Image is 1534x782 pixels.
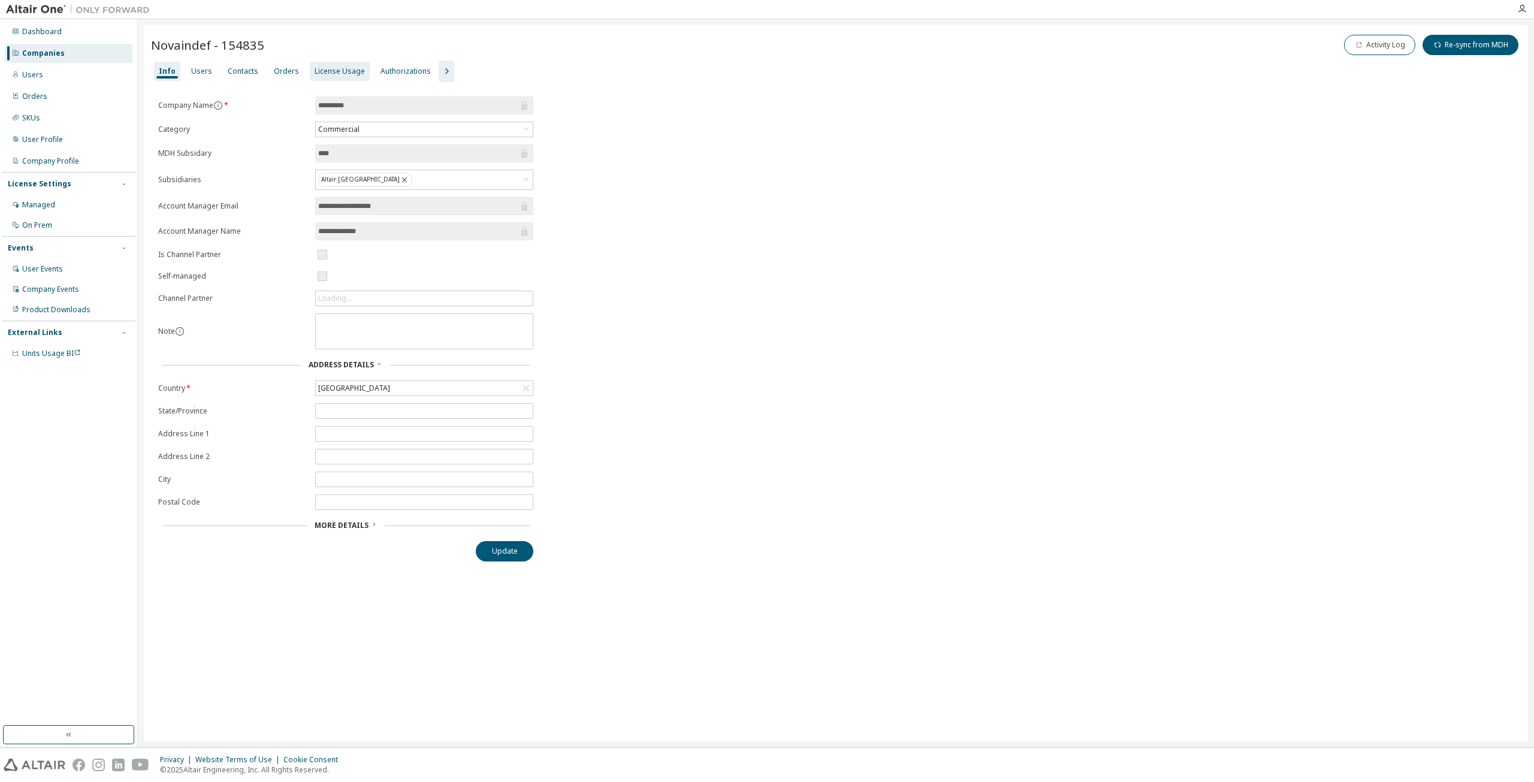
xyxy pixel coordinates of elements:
div: [GEOGRAPHIC_DATA] [316,382,392,395]
label: MDH Subsidary [158,149,308,158]
div: Privacy [160,755,195,765]
img: facebook.svg [73,759,85,771]
img: youtube.svg [132,759,149,771]
div: Product Downloads [22,305,90,315]
img: altair_logo.svg [4,759,65,771]
label: Category [158,125,308,134]
div: Managed [22,200,55,210]
div: Altair [GEOGRAPHIC_DATA] [316,170,533,189]
div: User Events [22,264,63,274]
label: State/Province [158,406,308,416]
div: License Usage [315,67,365,76]
label: Address Line 2 [158,452,308,461]
p: © 2025 Altair Engineering, Inc. All Rights Reserved. [160,765,345,775]
button: Re-sync from MDH [1423,35,1518,55]
div: Dashboard [22,27,62,37]
label: Postal Code [158,497,308,507]
button: information [175,327,185,336]
div: Users [191,67,212,76]
div: Commercial [316,123,361,136]
div: Commercial [316,122,533,137]
div: Orders [274,67,299,76]
div: User Profile [22,135,63,144]
img: Altair One [6,4,156,16]
div: Companies [22,49,65,58]
span: More Details [315,520,369,530]
div: Cookie Consent [283,755,345,765]
div: Orders [22,92,47,101]
div: Company Events [22,285,79,294]
div: Altair [GEOGRAPHIC_DATA] [318,173,412,187]
button: information [213,101,223,110]
label: Company Name [158,101,308,110]
label: Account Manager Name [158,227,308,236]
label: Address Line 1 [158,429,308,439]
div: Loading... [318,294,352,303]
div: [GEOGRAPHIC_DATA] [316,381,533,395]
label: Account Manager Email [158,201,308,211]
div: On Prem [22,221,52,230]
label: Country [158,384,308,393]
label: Channel Partner [158,294,308,303]
span: Address Details [309,360,374,370]
label: City [158,475,308,484]
button: Activity Log [1344,35,1415,55]
div: External Links [8,328,62,337]
div: Website Terms of Use [195,755,283,765]
div: Company Profile [22,156,79,166]
img: instagram.svg [92,759,105,771]
div: SKUs [22,113,40,123]
div: Events [8,243,34,253]
button: Update [476,541,533,561]
label: Note [158,326,175,336]
div: Contacts [228,67,258,76]
div: License Settings [8,179,71,189]
div: Authorizations [381,67,431,76]
span: Novaindef - 154835 [151,37,264,53]
div: Info [159,67,176,76]
img: linkedin.svg [112,759,125,771]
label: Is Channel Partner [158,250,308,259]
div: Users [22,70,43,80]
label: Self-managed [158,271,308,281]
label: Subsidiaries [158,175,308,185]
span: Units Usage BI [22,348,81,358]
div: Loading... [316,291,533,306]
